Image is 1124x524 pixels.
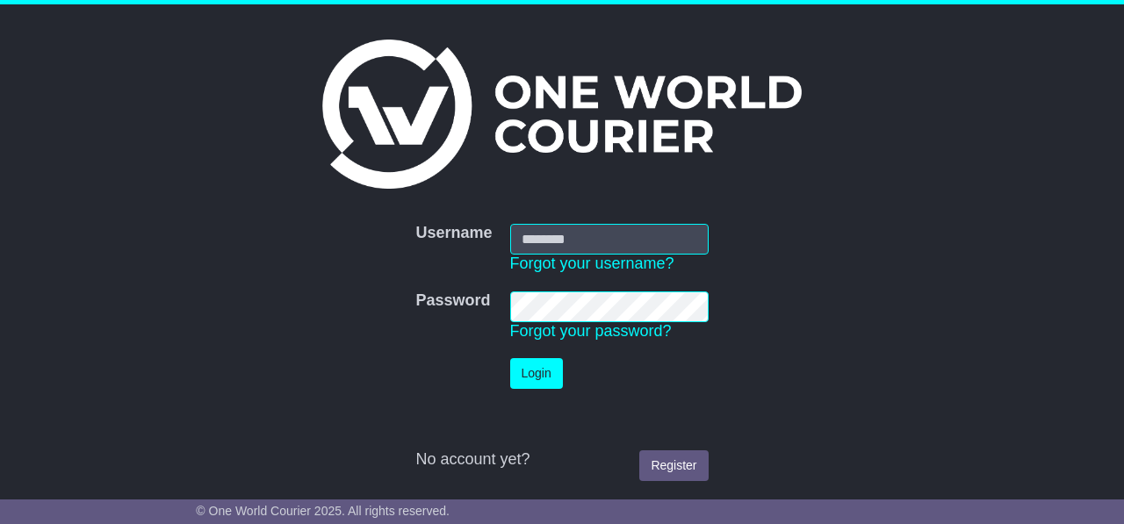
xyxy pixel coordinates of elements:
[196,504,450,518] span: © One World Courier 2025. All rights reserved.
[415,450,708,470] div: No account yet?
[415,224,492,243] label: Username
[639,450,708,481] a: Register
[322,39,802,189] img: One World
[510,255,674,272] a: Forgot your username?
[415,291,490,311] label: Password
[510,322,672,340] a: Forgot your password?
[510,358,563,389] button: Login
